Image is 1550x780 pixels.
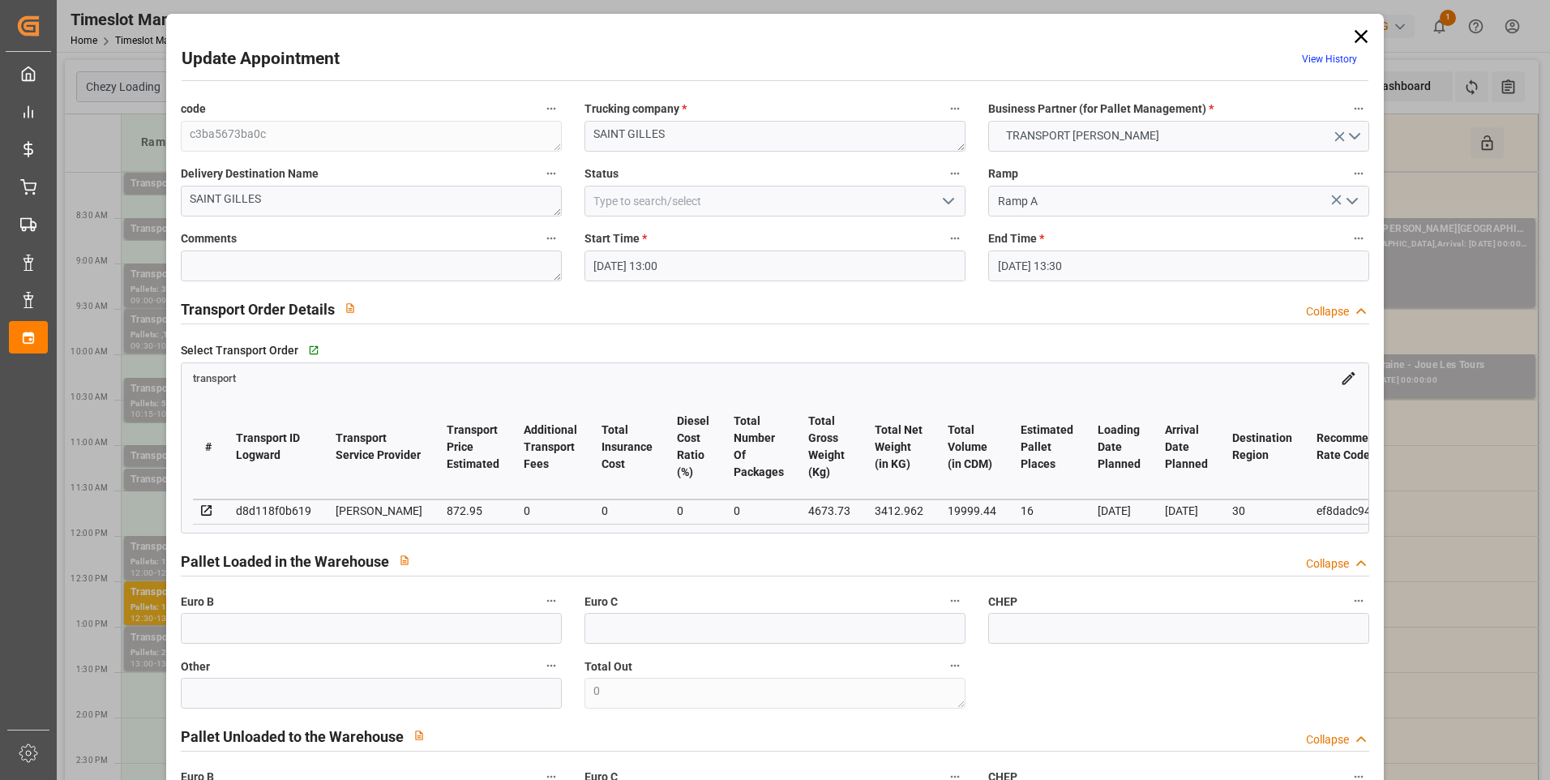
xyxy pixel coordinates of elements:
[1348,98,1369,119] button: Business Partner (for Pallet Management) *
[181,551,389,572] h2: Pallet Loaded in the Warehouse
[998,127,1167,144] span: TRANSPORT [PERSON_NAME]
[1348,590,1369,611] button: CHEP
[181,186,562,216] textarea: SAINT GILLES
[936,395,1008,499] th: Total Volume (in CDM)
[182,46,340,72] h2: Update Appointment
[181,298,335,320] h2: Transport Order Details
[944,655,966,676] button: Total Out
[665,395,721,499] th: Diesel Cost Ratio (%)
[584,230,647,247] span: Start Time
[181,594,214,611] span: Euro B
[988,186,1369,216] input: Type to search/select
[323,395,435,499] th: Transport Service Provider
[404,720,435,751] button: View description
[721,395,796,499] th: Total Number Of Packages
[447,501,499,521] div: 872.95
[734,501,784,521] div: 0
[988,121,1369,152] button: open menu
[875,501,923,521] div: 3412.962
[584,101,687,118] span: Trucking company
[1302,54,1357,65] a: View History
[1348,228,1369,249] button: End Time *
[944,163,966,184] button: Status
[863,395,936,499] th: Total Net Weight (in KG)
[1220,395,1304,499] th: Destination Region
[988,230,1044,247] span: End Time
[584,165,619,182] span: Status
[541,163,562,184] button: Delivery Destination Name
[589,395,665,499] th: Total Insurance Cost
[193,372,236,384] span: transport
[181,165,319,182] span: Delivery Destination Name
[389,545,420,576] button: View description
[584,594,618,611] span: Euro C
[541,655,562,676] button: Other
[602,501,653,521] div: 0
[988,594,1017,611] span: CHEP
[944,228,966,249] button: Start Time *
[1153,395,1220,499] th: Arrival Date Planned
[1306,731,1349,748] div: Collapse
[988,165,1018,182] span: Ramp
[541,590,562,611] button: Euro B
[524,501,577,521] div: 0
[181,342,298,359] span: Select Transport Order
[181,121,562,152] textarea: c3ba5673ba0c
[808,501,850,521] div: 4673.73
[677,501,709,521] div: 0
[435,395,512,499] th: Transport Price Estimated
[584,186,966,216] input: Type to search/select
[584,678,966,709] textarea: 0
[584,251,966,281] input: DD-MM-YYYY HH:MM
[1348,163,1369,184] button: Ramp
[936,189,960,214] button: open menu
[541,98,562,119] button: code
[181,726,404,748] h2: Pallet Unloaded to the Warehouse
[1306,555,1349,572] div: Collapse
[988,101,1214,118] span: Business Partner (for Pallet Management)
[512,395,589,499] th: Additional Transport Fees
[1306,303,1349,320] div: Collapse
[193,395,224,499] th: #
[1317,501,1394,521] div: ef8dadc9441d
[1232,501,1292,521] div: 30
[796,395,863,499] th: Total Gross Weight (Kg)
[1304,395,1407,499] th: Recommended Rate Code
[193,371,236,384] a: transport
[1008,395,1085,499] th: Estimated Pallet Places
[948,501,996,521] div: 19999.44
[1098,501,1141,521] div: [DATE]
[944,590,966,611] button: Euro C
[1085,395,1153,499] th: Loading Date Planned
[584,121,966,152] textarea: SAINT GILLES
[236,501,311,521] div: d8d118f0b619
[988,251,1369,281] input: DD-MM-YYYY HH:MM
[541,228,562,249] button: Comments
[181,101,206,118] span: code
[181,230,237,247] span: Comments
[1165,501,1208,521] div: [DATE]
[336,501,422,521] div: [PERSON_NAME]
[944,98,966,119] button: Trucking company *
[181,658,210,675] span: Other
[584,658,632,675] span: Total Out
[224,395,323,499] th: Transport ID Logward
[1339,189,1364,214] button: open menu
[335,293,366,324] button: View description
[1021,501,1073,521] div: 16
